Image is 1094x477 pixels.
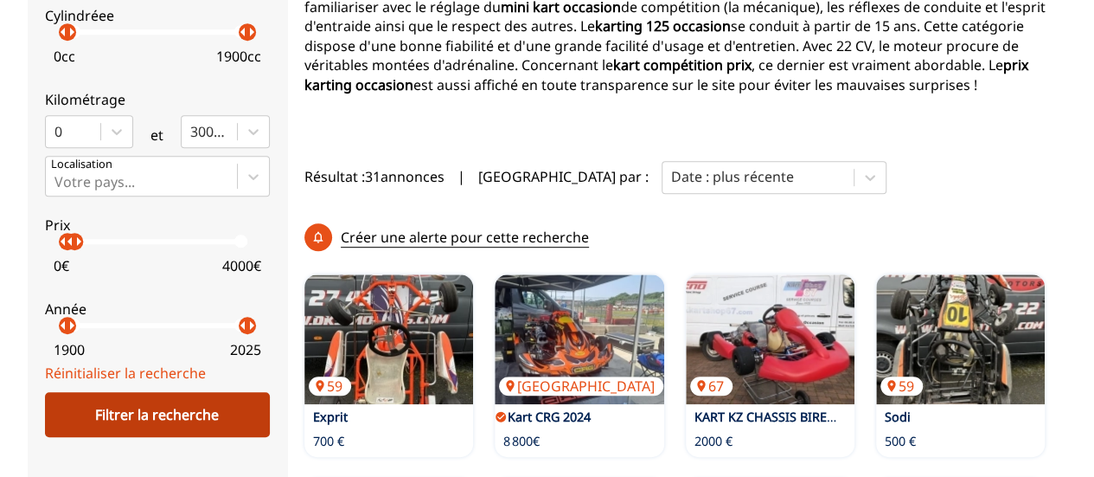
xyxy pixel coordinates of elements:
[54,124,58,139] input: 0
[613,55,752,74] strong: kart compétition prix
[230,340,261,359] p: 2025
[503,433,540,450] p: 8 800€
[885,433,916,450] p: 500 €
[495,274,663,404] a: Kart CRG 2024[GEOGRAPHIC_DATA]
[45,6,270,25] p: Cylindréee
[45,216,270,235] p: Prix
[457,167,465,186] span: |
[499,377,663,396] p: [GEOGRAPHIC_DATA]
[54,47,75,66] p: 0 cc
[686,274,854,404] a: KART KZ CHASSIS BIREL à MOTEUR TM Révisé à roder67
[61,315,82,336] p: arrow_right
[304,274,473,404] img: Exprit
[495,274,663,404] img: Kart CRG 2024
[694,409,1008,425] a: KART KZ CHASSIS BIREL à MOTEUR TM Révisé à roder
[233,315,253,336] p: arrow_left
[313,433,344,450] p: 700 €
[53,22,74,42] p: arrow_left
[241,315,262,336] p: arrow_right
[45,90,270,109] p: Kilométrage
[53,315,74,336] p: arrow_left
[45,364,206,383] a: Réinitialiser la recherche
[222,256,261,275] p: 4000 €
[876,274,1045,404] a: Sodi59
[53,231,74,252] p: arrow_left
[68,231,89,252] p: arrow_right
[233,22,253,42] p: arrow_left
[309,377,351,396] p: 59
[190,124,194,139] input: 300000
[313,409,348,425] a: Exprit
[508,409,591,425] a: Kart CRG 2024
[54,256,69,275] p: 0 €
[880,377,923,396] p: 59
[686,274,854,404] img: KART KZ CHASSIS BIREL à MOTEUR TM Révisé à roder
[694,433,733,450] p: 2000 €
[341,228,589,248] p: Créer une alerte pour cette recherche
[595,16,731,35] strong: karting 125 occasion
[304,274,473,404] a: Exprit59
[45,392,270,437] div: Filtrer la recherche
[690,377,733,396] p: 67
[51,157,112,172] p: Localisation
[876,274,1045,404] img: Sodi
[885,409,911,425] a: Sodi
[61,22,82,42] p: arrow_right
[241,22,262,42] p: arrow_right
[478,167,649,186] p: [GEOGRAPHIC_DATA] par :
[54,174,58,190] input: Votre pays...
[60,231,80,252] p: arrow_left
[216,47,261,66] p: 1900 cc
[150,126,163,145] p: et
[54,340,85,359] p: 1900
[304,167,445,186] span: Résultat : 31 annonces
[304,55,1028,93] strong: prix karting occasion
[45,300,270,319] p: Année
